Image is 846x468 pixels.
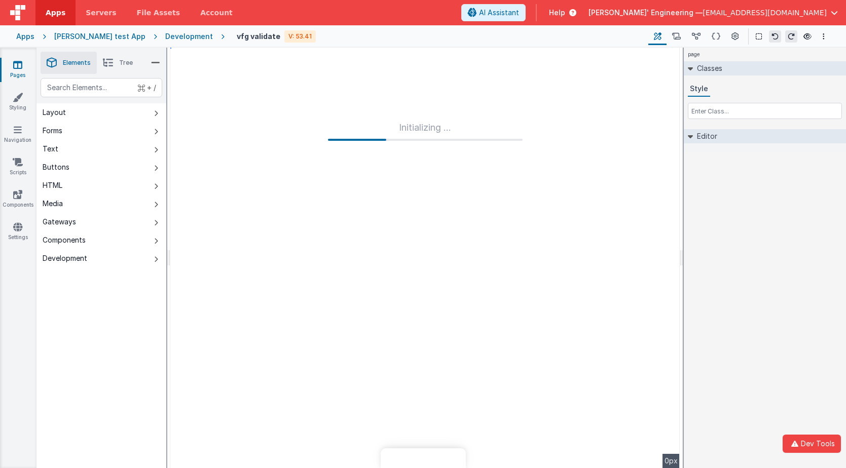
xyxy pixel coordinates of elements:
div: [PERSON_NAME] test App [54,31,145,42]
button: Options [818,30,830,43]
span: Tree [119,59,133,67]
button: Buttons [36,158,166,176]
div: Layout [43,107,66,118]
div: V: 53.41 [284,30,316,43]
input: Enter Class... [688,103,842,119]
button: HTML [36,176,166,194]
button: Style [688,82,710,97]
span: Help [549,8,565,18]
span: File Assets [137,8,180,18]
h2: Editor [693,129,717,143]
div: --> [170,48,680,468]
h4: vfg validate [237,32,280,40]
button: Text [36,140,166,158]
button: Forms [36,122,166,140]
h2: Classes [693,61,722,75]
span: + / [138,78,156,97]
button: [PERSON_NAME]' Engineering — [EMAIL_ADDRESS][DOMAIN_NAME] [588,8,838,18]
button: Development [36,249,166,267]
h4: page [684,48,704,61]
div: Development [165,31,213,42]
div: Initializing ... [328,121,523,141]
button: Layout [36,103,166,122]
div: Components [43,235,86,245]
span: Servers [86,8,116,18]
div: HTML [43,180,62,190]
button: AI Assistant [461,4,526,21]
div: 0px [663,454,680,468]
div: Development [43,253,87,263]
div: Media [43,199,63,209]
div: Text [43,144,58,154]
button: Gateways [36,213,166,231]
span: [EMAIL_ADDRESS][DOMAIN_NAME] [703,8,827,18]
span: [PERSON_NAME]' Engineering — [588,8,703,18]
span: Apps [46,8,65,18]
button: Components [36,231,166,249]
div: Buttons [43,162,69,172]
span: AI Assistant [479,8,519,18]
div: Apps [16,31,34,42]
button: Dev Tools [783,435,841,453]
button: Media [36,194,166,213]
div: Gateways [43,217,76,227]
span: Elements [63,59,91,67]
div: Forms [43,126,62,136]
input: Search Elements... [41,78,162,97]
